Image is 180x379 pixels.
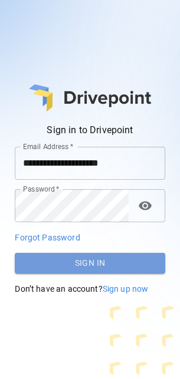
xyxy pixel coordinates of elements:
[15,233,80,242] span: Forgot Password
[23,141,73,151] label: Email Address
[138,199,152,213] span: visibility
[15,253,165,274] button: Sign In
[103,284,149,294] span: Sign up now
[29,84,151,111] img: main logo
[15,283,165,295] p: Don’t have an account?
[23,184,59,194] label: Password
[15,123,165,137] p: Sign in to Drivepoint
